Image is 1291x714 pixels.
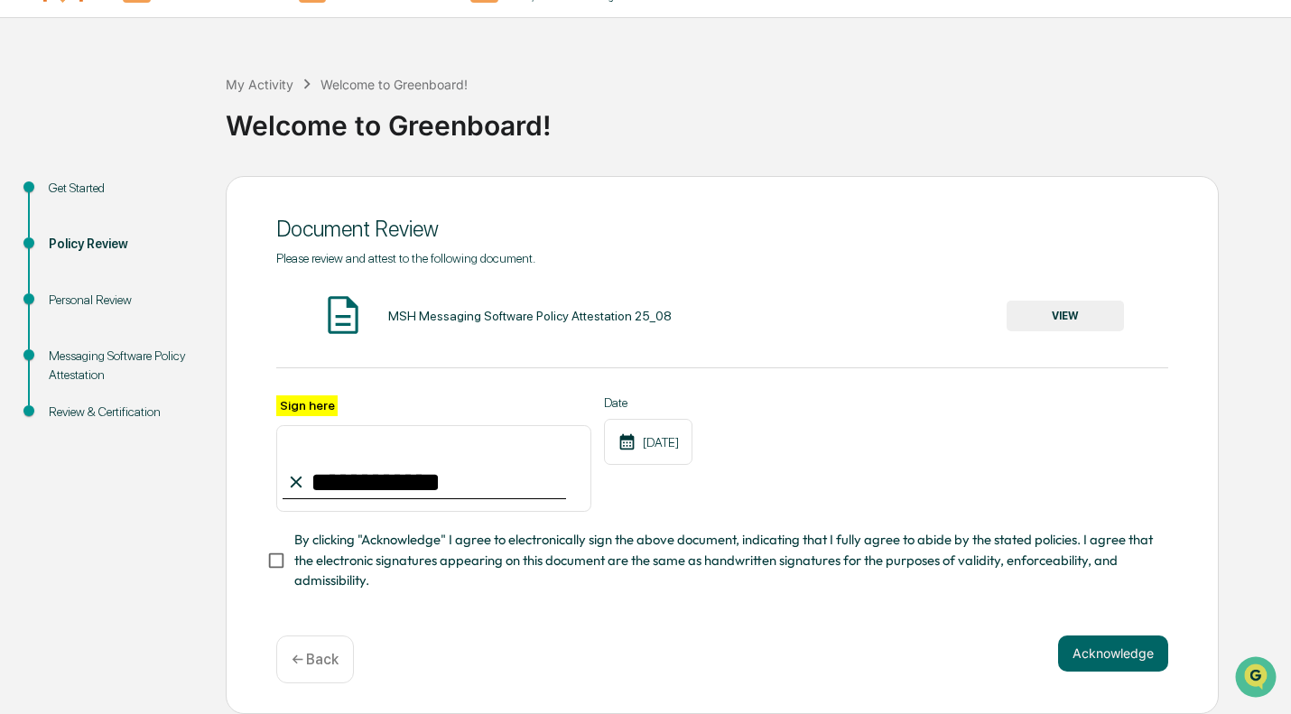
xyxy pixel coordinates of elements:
[36,262,114,280] span: Data Lookup
[127,305,218,320] a: Powered byPylon
[276,251,535,265] span: Please review and attest to the following document.
[11,255,121,287] a: 🔎Data Lookup
[11,220,124,253] a: 🖐️Preclearance
[131,229,145,244] div: 🗄️
[180,306,218,320] span: Pylon
[307,144,329,165] button: Start new chat
[320,292,366,338] img: Document Icon
[276,216,1168,242] div: Document Review
[226,77,293,92] div: My Activity
[292,651,339,668] p: ← Back
[1058,635,1168,672] button: Acknowledge
[604,419,692,465] div: [DATE]
[276,395,338,416] label: Sign here
[49,235,197,254] div: Policy Review
[18,229,33,244] div: 🖐️
[226,95,1282,142] div: Welcome to Greenboard!
[604,395,692,410] label: Date
[124,220,231,253] a: 🗄️Attestations
[1007,301,1124,331] button: VIEW
[18,138,51,171] img: 1746055101610-c473b297-6a78-478c-a979-82029cc54cd1
[18,264,33,278] div: 🔎
[294,530,1154,590] span: By clicking "Acknowledge" I agree to electronically sign the above document, indicating that I fu...
[36,227,116,246] span: Preclearance
[49,403,197,422] div: Review & Certification
[388,309,672,323] div: MSH Messaging Software Policy Attestation 25_08
[49,291,197,310] div: Personal Review
[1233,654,1282,703] iframe: Open customer support
[320,77,468,92] div: Welcome to Greenboard!
[149,227,224,246] span: Attestations
[61,138,296,156] div: Start new chat
[18,38,329,67] p: How can we help?
[49,179,197,198] div: Get Started
[49,347,197,385] div: Messaging Software Policy Attestation
[61,156,228,171] div: We're available if you need us!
